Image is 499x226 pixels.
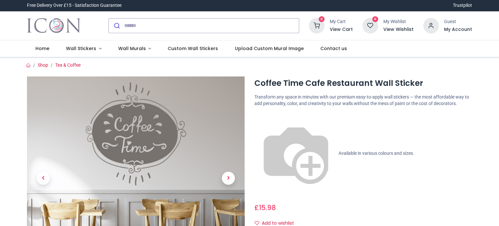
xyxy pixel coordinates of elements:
a: Logo of Icon Wall Stickers [27,17,81,35]
sup: 0 [319,16,325,22]
a: View Wishlist [383,26,414,33]
div: Free Delivery Over £15 - Satisfaction Guarantee [27,2,122,9]
a: 0 [309,22,325,28]
span: Wall Stickers [66,45,96,52]
img: color-wheel.png [254,112,338,195]
span: Home [35,45,49,52]
span: Wall Murals [118,45,146,52]
span: Next [222,172,235,185]
span: Upload Custom Mural Image [235,45,304,52]
span: £ [254,203,276,212]
a: View Cart [330,26,353,33]
img: Icon Wall Stickers [27,17,81,35]
span: Custom Wall Stickers [168,45,218,52]
span: 15.98 [259,203,276,212]
div: My Cart [330,19,353,25]
span: Contact us [320,45,347,52]
span: Previous [37,172,50,185]
a: Wall Stickers [58,40,110,57]
button: Submit [109,19,124,33]
span: Available in various colours and sizes. [339,151,414,156]
div: Guest [444,19,472,25]
a: Tea & Coffee [55,62,81,68]
a: 0 [363,22,378,28]
a: Shop [38,62,48,68]
sup: 0 [372,16,378,22]
p: Transform any space in minutes with our premium easy-to-apply wall stickers — the most affordable... [254,94,472,107]
a: Trustpilot [453,2,472,9]
a: My Account [444,26,472,33]
a: Wall Murals [110,40,160,57]
div: My Wishlist [383,19,414,25]
h1: Coffee Time Cafe Restaurant Wall Sticker [254,78,472,89]
i: Add to wishlist [255,221,259,225]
